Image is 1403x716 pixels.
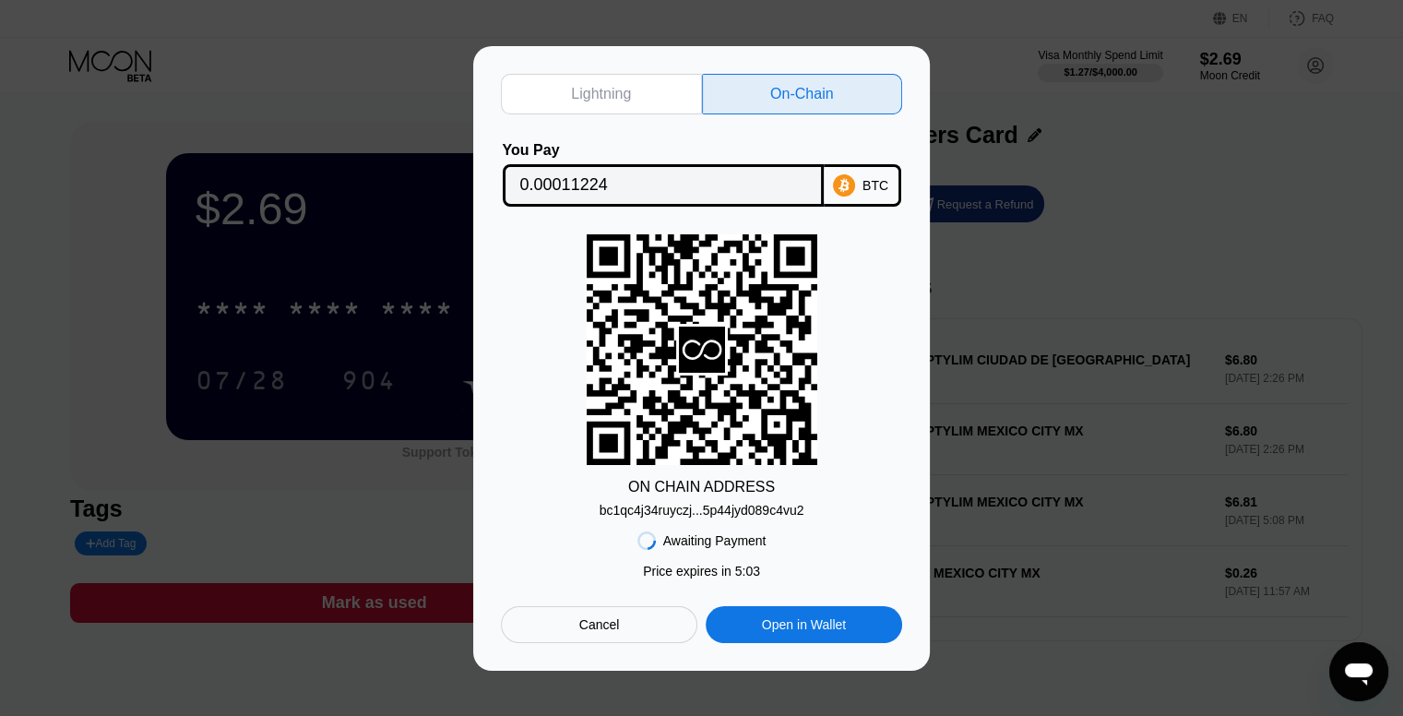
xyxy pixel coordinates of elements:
div: bc1qc4j34ruyczj...5p44jyd089c4vu2 [600,495,804,518]
iframe: Button to launch messaging window [1329,642,1388,701]
div: Lightning [571,85,631,103]
div: Lightning [501,74,702,114]
div: Open in Wallet [706,606,902,643]
div: You PayBTC [501,142,902,207]
div: Awaiting Payment [663,533,767,548]
div: Cancel [579,616,620,633]
div: bc1qc4j34ruyczj...5p44jyd089c4vu2 [600,503,804,518]
div: On-Chain [702,74,903,114]
div: BTC [862,178,888,193]
div: Price expires in [643,564,760,579]
div: Open in Wallet [762,616,846,633]
div: Cancel [501,606,697,643]
div: On-Chain [770,85,833,103]
span: 5 : 03 [735,564,760,579]
div: ON CHAIN ADDRESS [628,479,775,495]
div: You Pay [503,142,824,159]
